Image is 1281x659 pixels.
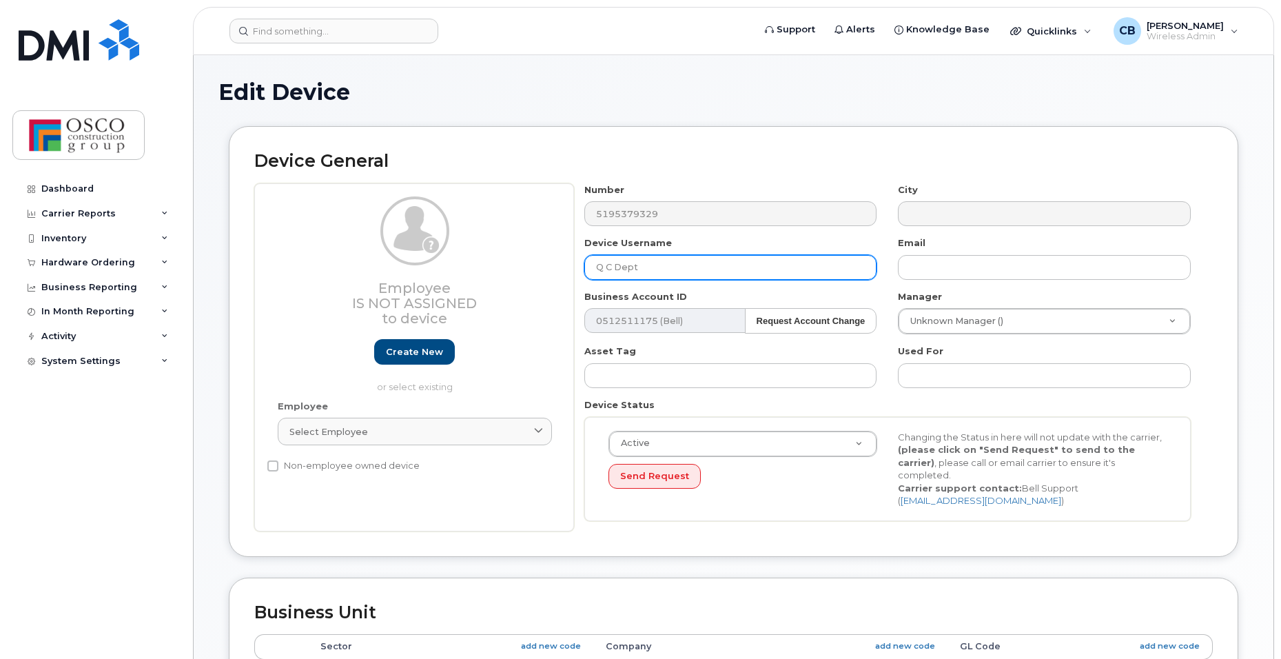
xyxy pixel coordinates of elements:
[584,398,655,412] label: Device Status
[902,315,1003,327] span: Unknown Manager ()
[901,495,1061,506] a: [EMAIL_ADDRESS][DOMAIN_NAME]
[898,236,925,250] label: Email
[745,308,877,334] button: Request Account Change
[613,437,650,449] span: Active
[352,295,477,312] span: Is not assigned
[374,339,455,365] a: Create new
[608,464,701,489] button: Send Request
[521,640,581,652] a: add new code
[267,458,420,474] label: Non-employee owned device
[254,152,1213,171] h2: Device General
[308,634,593,659] th: Sector
[584,290,687,303] label: Business Account ID
[267,460,278,472] input: Non-employee owned device
[278,281,552,326] h3: Employee
[898,483,1022,494] strong: Carrier support contact:
[609,432,877,456] a: Active
[947,634,1213,659] th: GL Code
[278,418,552,445] a: Select employee
[898,183,918,196] label: City
[278,381,552,394] p: or select existing
[888,431,1177,507] div: Changing the Status in here will not update with the carrier, , please call or email carrier to e...
[584,345,636,358] label: Asset Tag
[899,309,1190,334] a: Unknown Manager ()
[289,425,368,438] span: Select employee
[584,236,672,250] label: Device Username
[898,444,1135,468] strong: (please click on "Send Request" to send to the carrier)
[1140,640,1200,652] a: add new code
[382,310,447,327] span: to device
[875,640,935,652] a: add new code
[254,603,1213,622] h2: Business Unit
[898,290,942,303] label: Manager
[593,634,948,659] th: Company
[584,183,624,196] label: Number
[218,80,1249,104] h1: Edit Device
[898,345,943,358] label: Used For
[278,400,328,413] label: Employee
[757,316,865,326] strong: Request Account Change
